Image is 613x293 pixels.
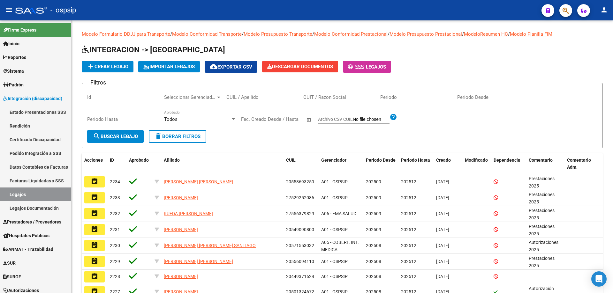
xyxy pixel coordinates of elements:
[155,132,162,140] mat-icon: delete
[401,179,416,184] span: 202512
[3,273,21,280] span: SURGE
[366,64,386,70] span: Legajos
[465,157,488,163] span: Modificado
[241,116,267,122] input: Fecha inicio
[3,246,53,253] span: ANMAT - Trazabilidad
[390,113,397,121] mat-icon: help
[286,157,296,163] span: CUIL
[273,116,304,122] input: Fecha fin
[567,157,591,170] span: Comentario Adm.
[348,64,366,70] span: -
[366,243,381,248] span: 202508
[436,211,449,216] span: [DATE]
[321,274,348,279] span: A01 - OSPSIP
[363,153,398,174] datatable-header-cell: Periodo Desde
[110,274,120,279] span: 2228
[401,259,416,264] span: 202512
[91,225,98,233] mat-icon: assignment
[401,157,430,163] span: Periodo Hasta
[286,211,314,216] span: 27556379829
[110,157,114,163] span: ID
[210,63,217,70] mat-icon: cloud_download
[161,153,284,174] datatable-header-cell: Afiliado
[3,232,49,239] span: Hospitales Públicos
[321,179,348,184] span: A01 - OSPSIP
[3,81,24,88] span: Padrón
[3,68,24,75] span: Sistema
[321,157,346,163] span: Gerenciador
[436,195,449,200] span: [DATE]
[5,6,13,14] mat-icon: menu
[401,211,416,216] span: 202512
[3,26,36,33] span: Firma Express
[3,260,16,267] span: SUR
[164,259,233,264] span: [PERSON_NAME] [PERSON_NAME]
[143,64,195,70] span: IMPORTAR LEGAJOS
[91,194,98,201] mat-icon: assignment
[286,227,314,232] span: 20549090800
[529,240,558,252] span: Autorizaciones 2025
[164,243,256,248] span: [PERSON_NAME] [PERSON_NAME] SANTIAGO
[494,157,520,163] span: Dependencia
[50,3,76,17] span: - ospsip
[286,259,314,264] span: 20556094110
[401,227,416,232] span: 202512
[129,157,149,163] span: Aprobado
[91,257,98,265] mat-icon: assignment
[401,195,416,200] span: 202512
[366,179,381,184] span: 202509
[267,64,333,70] span: Descargar Documentos
[529,176,555,188] span: Prestaciones 2025
[306,116,313,123] button: Open calendar
[366,259,381,264] span: 202508
[91,178,98,185] mat-icon: assignment
[526,153,564,174] datatable-header-cell: Comentario
[321,240,359,252] span: A05 - COBERT. INT. MEDICA
[82,61,133,72] button: Crear Legajo
[82,153,107,174] datatable-header-cell: Acciones
[149,130,206,143] button: Borrar Filtros
[110,211,120,216] span: 2232
[164,227,198,232] span: [PERSON_NAME]
[284,153,319,174] datatable-header-cell: CUIL
[321,259,348,264] span: A01 - OSPSIP
[164,211,213,216] span: RUEDA [PERSON_NAME]
[107,153,126,174] datatable-header-cell: ID
[155,134,201,139] span: Borrar Filtros
[398,153,434,174] datatable-header-cell: Periodo Hasta
[82,31,170,37] a: Modelo Formulario DDJJ para Transporte
[286,243,314,248] span: 20571553032
[401,243,416,248] span: 202512
[436,243,449,248] span: [DATE]
[510,31,552,37] a: Modelo Planilla FIM
[164,179,233,184] span: [PERSON_NAME] [PERSON_NAME]
[164,195,198,200] span: [PERSON_NAME]
[91,273,98,280] mat-icon: assignment
[436,157,451,163] span: Creado
[286,195,314,200] span: 27529252086
[3,40,19,47] span: Inicio
[110,227,120,232] span: 2231
[314,31,388,37] a: Modelo Conformidad Prestacional
[205,61,257,73] button: Exportar CSV
[91,209,98,217] mat-icon: assignment
[462,153,491,174] datatable-header-cell: Modificado
[93,132,101,140] mat-icon: search
[436,259,449,264] span: [DATE]
[244,31,312,37] a: Modelo Presupuesto Transporte
[366,195,381,200] span: 202509
[210,64,252,70] span: Exportar CSV
[319,153,363,174] datatable-header-cell: Gerenciador
[110,179,120,184] span: 2234
[434,153,462,174] datatable-header-cell: Creado
[564,153,603,174] datatable-header-cell: Comentario Adm.
[353,117,390,122] input: Archivo CSV CUIL
[286,179,314,184] span: 20558693259
[318,117,353,122] span: Archivo CSV CUIL
[110,259,120,264] span: 2229
[321,211,356,216] span: A06 - EMA SALUD
[138,61,200,72] button: IMPORTAR LEGAJOS
[87,130,144,143] button: Buscar Legajo
[401,274,416,279] span: 202512
[164,116,178,122] span: Todos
